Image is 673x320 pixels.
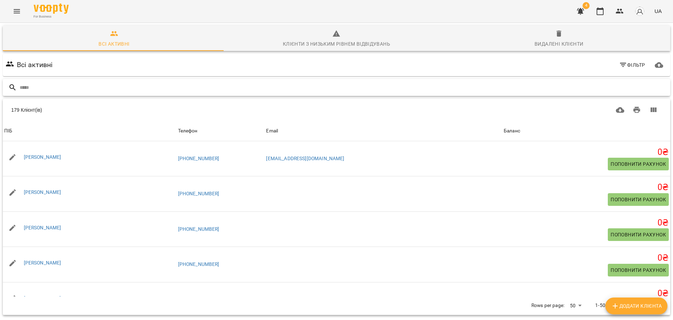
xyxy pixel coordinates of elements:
a: [PERSON_NAME] [24,189,61,195]
p: 1-50 of 179 [595,302,621,309]
a: [PHONE_NUMBER] [178,156,219,161]
span: 4 [583,2,590,9]
button: Вигляд колонок [645,102,662,118]
button: Фільтр [616,59,648,71]
button: Друк [628,102,645,118]
div: Sort [4,127,12,135]
span: For Business [34,14,69,19]
div: Table Toolbar [3,99,670,121]
p: Rows per page: [531,302,564,309]
h6: Всі активні [17,59,53,70]
button: Поповнити рахунок [608,264,669,276]
img: Voopty Logo [34,4,69,14]
button: Завантажити CSV [612,102,628,118]
a: [PERSON_NAME] [24,225,61,230]
div: Клієнти з низьким рівнем відвідувань [283,40,390,48]
div: ПІБ [4,127,12,135]
a: [PERSON_NAME] [24,154,61,160]
span: Поповнити рахунок [611,160,666,168]
button: Додати клієнта [605,298,667,314]
div: Телефон [178,127,198,135]
a: [PHONE_NUMBER] [178,226,219,232]
button: Поповнити рахунок [608,193,669,206]
span: ПІБ [4,127,175,135]
span: Поповнити рахунок [611,195,666,204]
div: Видалені клієнти [535,40,583,48]
span: Email [266,127,501,135]
div: 179 Клієнт(ів) [11,106,327,113]
span: Фільтр [619,61,645,69]
div: Баланс [504,127,520,135]
span: Додати клієнта [611,302,662,310]
div: Всі активні [98,40,129,48]
span: Телефон [178,127,264,135]
a: [PHONE_NUMBER] [178,261,219,267]
button: UA [652,5,665,18]
button: Menu [8,3,25,20]
div: Email [266,127,278,135]
h5: 0 ₴ [504,182,669,193]
span: UA [654,7,662,15]
span: Поповнити рахунок [611,266,666,274]
a: [PHONE_NUMBER] [178,191,219,196]
span: Баланс [504,127,669,135]
span: Поповнити рахунок [611,230,666,239]
h5: 0 ₴ [504,253,669,263]
div: Sort [178,127,198,135]
button: Поповнити рахунок [608,158,669,170]
h5: 0 ₴ [504,217,669,228]
div: 50 [567,301,584,311]
h5: 0 ₴ [504,288,669,299]
button: Поповнити рахунок [608,228,669,241]
div: Sort [504,127,520,135]
h5: 0 ₴ [504,147,669,158]
a: [PERSON_NAME] [24,260,61,266]
div: Sort [266,127,278,135]
img: avatar_s.png [635,6,645,16]
a: [PERSON_NAME] [24,295,61,301]
a: [EMAIL_ADDRESS][DOMAIN_NAME] [266,156,344,161]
